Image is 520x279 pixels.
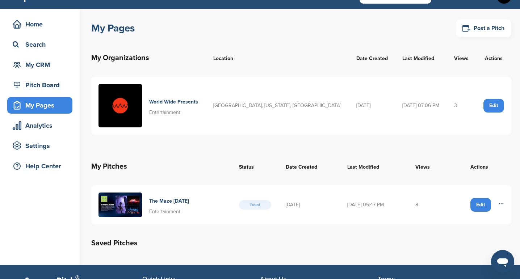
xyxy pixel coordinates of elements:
span: Entertainment [149,208,180,215]
div: Analytics [11,119,72,132]
a: My CRM [7,56,72,73]
a: Edit [483,99,504,113]
div: Home [11,18,72,31]
h1: My Pages [91,22,135,35]
th: Location [206,45,349,71]
h4: The Maze [DATE] [149,197,189,205]
a: 4 The Maze [DATE] Entertainment [98,193,225,217]
div: Settings [11,139,72,152]
td: [DATE] 05:47 PM [340,185,408,224]
th: Status [232,153,278,179]
th: Last Modified [340,153,408,179]
div: My Pages [11,99,72,112]
th: Views [447,45,476,71]
span: Entertainment [149,109,180,115]
th: My Pitches [91,153,232,179]
th: Date Created [278,153,340,179]
h2: Saved Pitches [91,237,511,249]
a: Home [7,16,72,33]
a: My Pages [7,97,72,114]
a: Pitch Board [7,77,72,93]
th: My Organizations [91,45,206,71]
td: [GEOGRAPHIC_DATA], [US_STATE], [GEOGRAPHIC_DATA] [206,77,349,135]
span: Posted [239,200,271,210]
div: Pitch Board [11,79,72,92]
td: 8 [408,185,447,224]
th: Date Created [349,45,395,71]
th: Actions [476,45,511,71]
th: Last Modified [395,45,447,71]
td: 3 [447,77,476,135]
a: Search [7,36,72,53]
td: [DATE] 07:06 PM [395,77,447,135]
iframe: Button to launch messaging window [491,250,514,273]
a: Post a Pitch [456,20,511,37]
td: [DATE] [278,185,340,224]
img: 4 [98,193,142,217]
h4: World Wide Presents [149,98,198,106]
div: Help Center [11,160,72,173]
a: Analytics [7,117,72,134]
img: 506020664 717971873942188 5954278474043597247 n [98,84,142,127]
a: 506020664 717971873942188 5954278474043597247 n World Wide Presents Entertainment [98,84,199,127]
th: Actions [447,153,511,179]
div: Search [11,38,72,51]
div: My CRM [11,58,72,71]
th: Views [408,153,447,179]
a: Edit [470,198,491,212]
td: [DATE] [349,77,395,135]
a: Settings [7,138,72,154]
a: Help Center [7,158,72,174]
